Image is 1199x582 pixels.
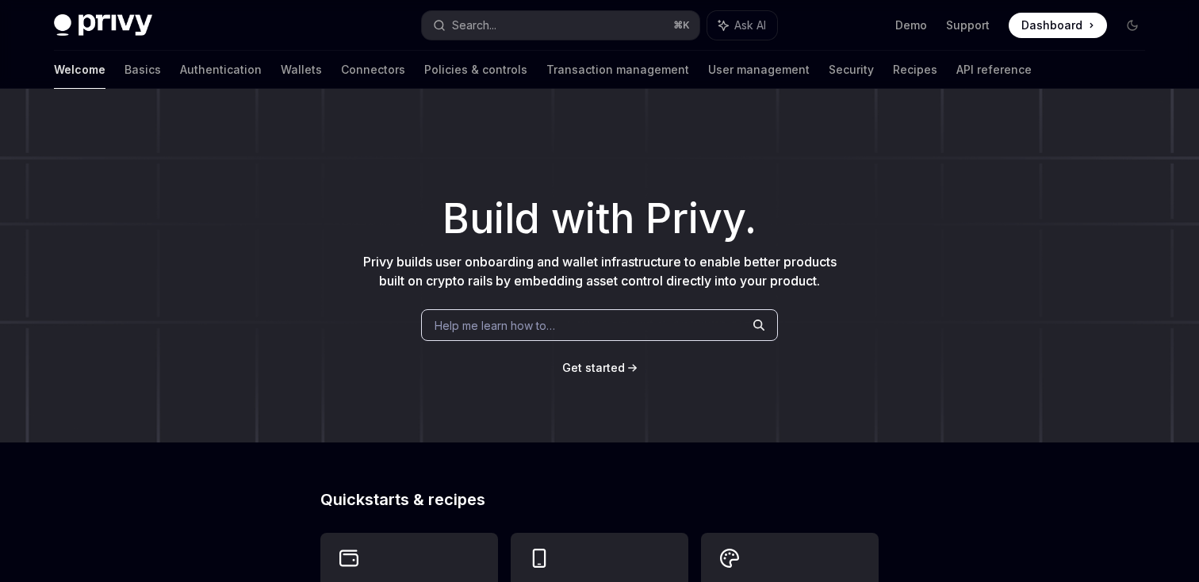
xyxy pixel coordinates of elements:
[734,17,766,33] span: Ask AI
[452,16,496,35] div: Search...
[1021,17,1082,33] span: Dashboard
[442,205,757,233] span: Build with Privy.
[893,51,937,89] a: Recipes
[707,11,777,40] button: Ask AI
[895,17,927,33] a: Demo
[281,51,322,89] a: Wallets
[424,51,527,89] a: Policies & controls
[363,254,837,289] span: Privy builds user onboarding and wallet infrastructure to enable better products built on crypto ...
[546,51,689,89] a: Transaction management
[1120,13,1145,38] button: Toggle dark mode
[320,492,485,507] span: Quickstarts & recipes
[829,51,874,89] a: Security
[1009,13,1107,38] a: Dashboard
[562,360,625,376] a: Get started
[341,51,405,89] a: Connectors
[180,51,262,89] a: Authentication
[956,51,1032,89] a: API reference
[673,19,690,32] span: ⌘ K
[124,51,161,89] a: Basics
[708,51,810,89] a: User management
[54,51,105,89] a: Welcome
[435,317,555,334] span: Help me learn how to…
[562,361,625,374] span: Get started
[946,17,990,33] a: Support
[54,14,152,36] img: dark logo
[422,11,699,40] button: Search...⌘K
